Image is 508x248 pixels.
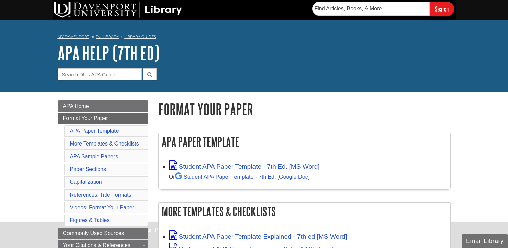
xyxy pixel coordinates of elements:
[58,113,148,124] a: Format Your Paper
[430,2,454,16] input: Search
[169,233,347,240] a: Link opens in new window
[158,100,451,118] h1: Format Your Paper
[58,100,148,112] a: APA Home
[96,34,119,39] a: DU Library
[63,115,108,121] span: Format Your Paper
[63,103,89,109] span: APA Home
[63,242,130,248] span: Your Citations & References
[63,230,124,236] span: Commonly Used Sources
[169,174,310,180] small: Or
[58,68,142,80] input: Search DU's APA Guide
[58,43,159,64] a: APA Help (7th Ed)
[58,34,89,40] a: My Davenport
[159,203,450,220] h2: More Templates & Checklists
[58,228,148,239] a: Commonly Used Sources
[70,217,110,223] a: Figures & Tables
[70,205,134,210] a: Videos: Format Your Paper
[312,2,430,16] input: Find Articles, Books, & More...
[70,154,118,159] a: APA Sample Papers
[70,192,131,198] a: References: Title Formats
[70,128,119,134] a: APA Paper Template
[58,32,451,43] nav: breadcrumb
[169,163,320,170] a: Link opens in new window
[70,141,139,147] a: More Templates & Checklists
[54,2,182,18] img: DU Library
[124,34,156,39] a: Library Guides
[159,133,450,151] h2: APA Paper Template
[462,234,508,248] button: Email Library
[70,179,102,185] a: Capitalization
[175,174,310,180] a: Student APA Paper Template - 7th Ed. [Google Doc]
[70,166,106,172] a: Paper Sections
[312,2,454,16] form: Searches DU Library's articles, books, and more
